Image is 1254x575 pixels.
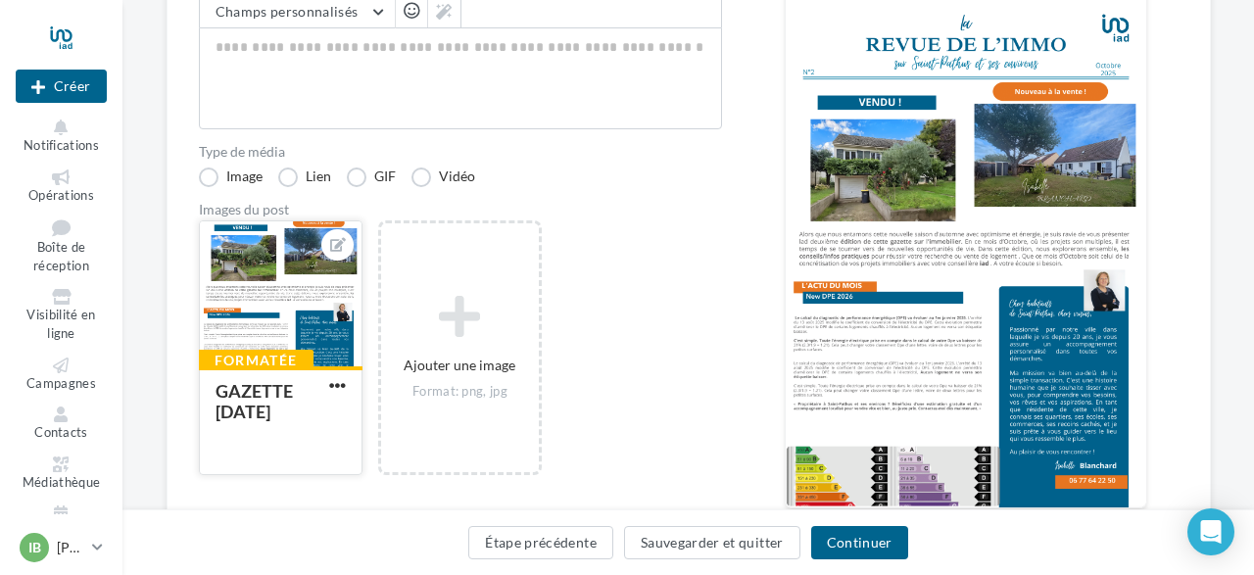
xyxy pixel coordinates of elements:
span: Opérations [28,187,94,203]
a: Médiathèque [16,453,107,495]
a: Boîte de réception [16,215,107,277]
div: Open Intercom Messenger [1187,508,1234,555]
button: Continuer [811,526,908,559]
span: Champs personnalisés [216,3,359,20]
label: Vidéo [411,168,475,187]
a: Contacts [16,403,107,445]
p: [PERSON_NAME] [57,538,84,557]
span: Campagnes [26,375,96,391]
button: Notifications [16,116,107,158]
label: Lien [278,168,331,187]
span: Médiathèque [23,474,101,490]
span: IB [28,538,41,557]
label: Type de média [199,145,722,159]
span: Boîte de réception [33,240,89,274]
span: Visibilité en ligne [26,308,95,342]
div: La prévisualisation est non-contractuelle [785,508,1147,534]
div: GAZETTE [DATE] [216,380,293,422]
button: Créer [16,70,107,103]
button: Étape précédente [468,526,613,559]
label: GIF [347,168,396,187]
a: Visibilité en ligne [16,285,107,345]
a: Campagnes [16,354,107,396]
a: Calendrier [16,502,107,544]
span: Notifications [24,137,99,153]
label: Image [199,168,263,187]
div: Nouvelle campagne [16,70,107,103]
a: IB [PERSON_NAME] [16,529,107,566]
button: Sauvegarder et quitter [624,526,800,559]
span: Contacts [34,424,88,440]
a: Opérations [16,166,107,208]
div: Images du post [199,203,722,216]
div: Formatée [199,350,313,371]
